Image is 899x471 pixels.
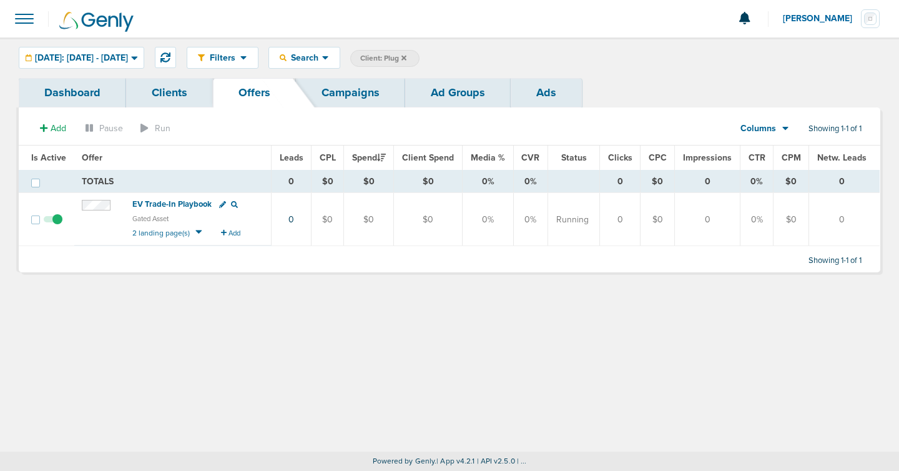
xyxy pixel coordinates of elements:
td: 0% [463,171,513,193]
span: [DATE]: [DATE] - [DATE] [35,54,128,62]
span: Leads [280,152,303,163]
span: CPL [320,152,336,163]
td: 0 [272,171,312,193]
td: $0 [312,171,344,193]
td: 0 [600,193,641,246]
span: Spend [352,152,386,163]
a: Offers [213,78,296,107]
td: $0 [344,171,394,193]
span: EV Trade-In Playbook [132,199,212,209]
span: Media % [471,152,505,163]
small: Gated Asset [132,214,263,226]
td: 0% [740,193,774,246]
span: Impressions [683,152,732,163]
td: 0 [809,171,880,193]
span: Client: Plug [360,53,406,64]
td: 0% [740,171,774,193]
td: $0 [774,171,809,193]
span: Clicks [608,152,632,163]
td: $0 [394,193,463,246]
span: [PERSON_NAME] [783,14,861,23]
a: 0 [288,214,294,225]
span: Netw. Leads [817,152,867,163]
a: Campaigns [296,78,405,107]
img: Genly [59,12,134,32]
span: Search [287,52,322,63]
td: 0 [600,171,641,193]
td: 0 [809,193,880,246]
span: Showing 1-1 of 1 [808,255,862,266]
td: TOTALS [74,171,272,193]
td: 0 [675,171,740,193]
td: 0 [675,193,740,246]
span: Offer [82,152,102,163]
a: Dashboard [19,78,126,107]
a: Ads [511,78,582,107]
span: Client Spend [402,152,454,163]
span: CTR [749,152,765,163]
span: | ... [517,457,527,465]
span: Add [228,229,240,237]
td: $0 [394,171,463,193]
span: Filters [205,52,240,63]
span: | API v2.5.0 [477,457,515,465]
span: CPM [782,152,801,163]
a: Ad Groups [405,78,511,107]
span: Columns [740,122,776,135]
span: CPC [649,152,667,163]
span: Running [556,214,589,226]
td: $0 [641,171,675,193]
td: $0 [344,193,394,246]
td: $0 [641,193,675,246]
span: CVR [521,152,539,163]
td: 0% [513,193,548,246]
td: $0 [312,193,344,246]
td: $0 [774,193,809,246]
span: Showing 1-1 of 1 [808,124,862,134]
td: 0% [513,171,548,193]
td: 0% [463,193,513,246]
span: Status [561,152,587,163]
span: Add [51,123,66,134]
a: Clients [126,78,213,107]
span: | App v4.2.1 [436,457,474,465]
span: 2 landing page(s) [132,229,190,237]
span: Is Active [31,152,66,163]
